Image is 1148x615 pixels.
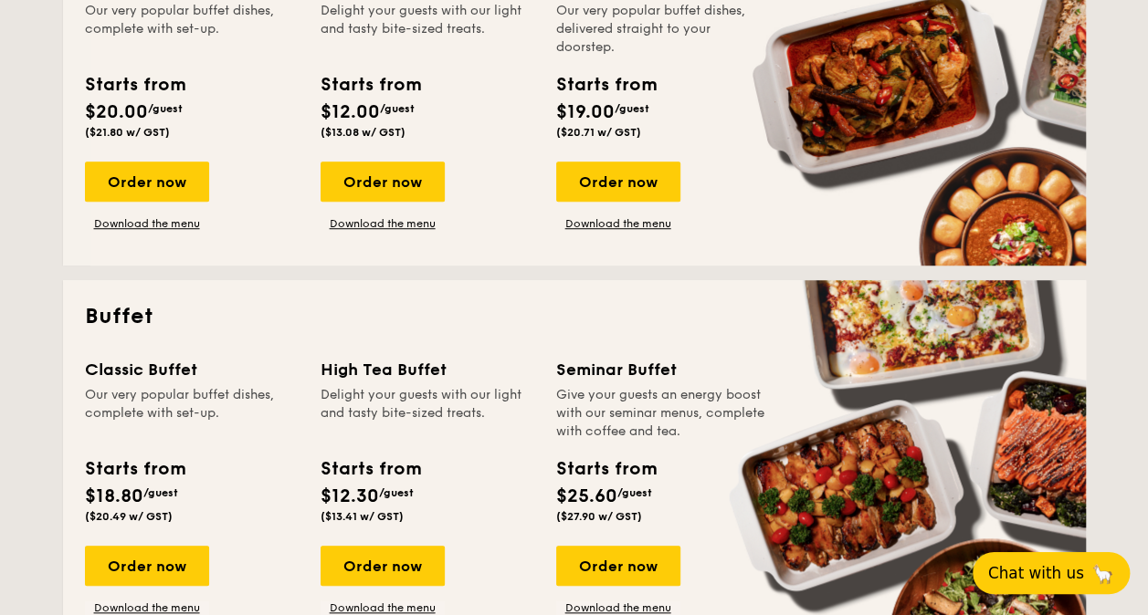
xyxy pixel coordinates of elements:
[321,546,445,586] div: Order now
[321,101,380,123] span: $12.00
[556,71,656,99] div: Starts from
[85,101,148,123] span: $20.00
[973,552,1130,594] button: Chat with us🦙
[556,126,641,139] span: ($20.71 w/ GST)
[321,71,420,99] div: Starts from
[321,485,379,507] span: $12.30
[321,510,404,523] span: ($13.41 w/ GST)
[148,102,183,115] span: /guest
[321,455,420,483] div: Starts from
[85,2,299,57] div: Our very popular buffet dishes, complete with set-up.
[321,216,445,231] a: Download the menu
[321,600,445,615] a: Download the menu
[556,485,617,507] span: $25.60
[617,486,652,499] span: /guest
[556,2,770,57] div: Our very popular buffet dishes, delivered straight to your doorstep.
[143,486,178,499] span: /guest
[556,162,680,202] div: Order now
[1091,562,1114,584] span: 🦙
[85,71,184,99] div: Starts from
[85,216,209,231] a: Download the menu
[556,357,770,382] div: Seminar Buffet
[556,386,770,441] div: Give your guests an energy boost with our seminar menus, complete with coffee and tea.
[615,102,649,115] span: /guest
[556,600,680,615] a: Download the menu
[85,510,173,523] span: ($20.49 w/ GST)
[85,162,209,202] div: Order now
[321,2,534,57] div: Delight your guests with our light and tasty bite-sized treats.
[85,357,299,382] div: Classic Buffet
[988,564,1084,582] span: Chat with us
[321,386,534,441] div: Delight your guests with our light and tasty bite-sized treats.
[85,126,170,139] span: ($21.80 w/ GST)
[85,546,209,586] div: Order now
[85,455,184,483] div: Starts from
[321,357,534,382] div: High Tea Buffet
[556,546,680,586] div: Order now
[556,510,642,523] span: ($27.90 w/ GST)
[85,386,299,441] div: Our very popular buffet dishes, complete with set-up.
[85,485,143,507] span: $18.80
[556,101,615,123] span: $19.00
[556,455,656,483] div: Starts from
[321,162,445,202] div: Order now
[380,102,415,115] span: /guest
[556,216,680,231] a: Download the menu
[85,600,209,615] a: Download the menu
[321,126,405,139] span: ($13.08 w/ GST)
[85,302,1064,331] h2: Buffet
[379,486,414,499] span: /guest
